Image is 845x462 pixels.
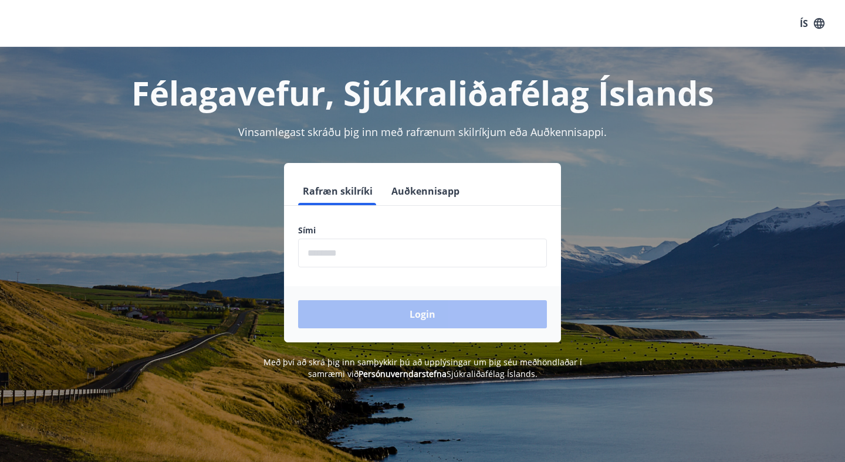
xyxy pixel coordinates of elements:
[793,13,831,34] button: ÍS
[298,177,377,205] button: Rafræn skilríki
[238,125,607,139] span: Vinsamlegast skráðu þig inn með rafrænum skilríkjum eða Auðkennisappi.
[263,356,582,379] span: Með því að skrá þig inn samþykkir þú að upplýsingar um þig séu meðhöndlaðar í samræmi við Sjúkral...
[359,368,447,379] a: Persónuverndarstefna
[14,70,831,115] h1: Félagavefur, Sjúkraliðafélag Íslands
[298,225,547,236] label: Sími
[387,177,464,205] button: Auðkennisapp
